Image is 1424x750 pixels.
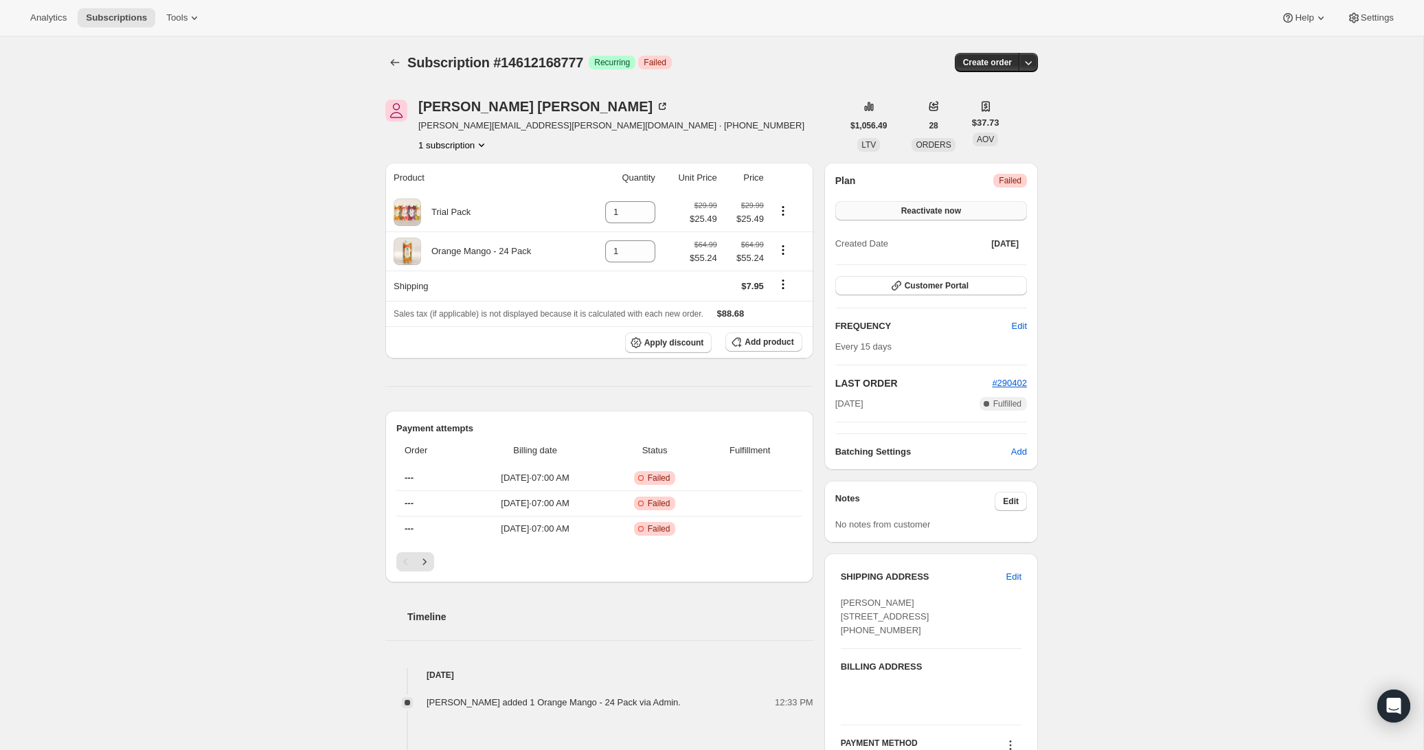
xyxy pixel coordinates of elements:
th: Price [721,163,768,193]
span: --- [405,473,414,483]
small: $29.99 [694,201,717,209]
button: Edit [998,566,1030,588]
span: Subscriptions [86,12,147,23]
span: $88.68 [717,308,745,319]
span: --- [405,523,414,534]
span: ORDERS [916,140,951,150]
span: Sales tax (if applicable) is not displayed because it is calculated with each new order. [394,309,703,319]
h2: FREQUENCY [835,319,1012,333]
span: [DATE] · 07:00 AM [467,522,604,536]
span: Billing date [467,444,604,457]
span: $25.49 [690,212,717,226]
button: Subscriptions [385,53,405,72]
small: $64.99 [694,240,717,249]
span: $37.73 [972,116,999,130]
span: $55.24 [690,251,717,265]
span: Tools [166,12,188,23]
small: $29.99 [741,201,764,209]
span: $25.49 [725,212,764,226]
h2: Payment attempts [396,422,802,435]
span: Edit [1012,319,1027,333]
button: Edit [995,492,1027,511]
span: [DATE] · 07:00 AM [467,497,604,510]
span: LTV [861,140,876,150]
th: Product [385,163,583,193]
span: Failed [644,57,666,68]
button: Add product [725,332,802,352]
span: Jessica Furtney [385,100,407,122]
img: product img [394,198,421,226]
th: Order [396,435,463,466]
span: --- [405,498,414,508]
span: [DATE] [835,397,863,411]
span: 28 [929,120,938,131]
button: Create order [955,53,1020,72]
h3: SHIPPING ADDRESS [841,570,1006,584]
span: Create order [963,57,1012,68]
button: Next [415,552,434,571]
span: [PERSON_NAME][EMAIL_ADDRESS][PERSON_NAME][DOMAIN_NAME] · [PHONE_NUMBER] [418,119,804,133]
button: 28 [920,116,946,135]
h2: LAST ORDER [835,376,993,390]
button: $1,056.49 [842,116,895,135]
button: Product actions [772,203,794,218]
span: Edit [1003,496,1019,507]
span: Failed [648,473,670,484]
button: Tools [158,8,210,27]
button: Reactivate now [835,201,1027,220]
button: Settings [1339,8,1402,27]
span: [PERSON_NAME] added 1 Orange Mango - 24 Pack via Admin. [427,697,681,707]
div: Orange Mango - 24 Pack [421,245,531,258]
h4: [DATE] [385,668,813,682]
div: [PERSON_NAME] [PERSON_NAME] [418,100,669,113]
h2: Timeline [407,610,813,624]
span: [DATE] · 07:00 AM [467,471,604,485]
button: #290402 [992,376,1027,390]
span: Fulfillment [706,444,794,457]
a: #290402 [992,378,1027,388]
button: Product actions [772,242,794,258]
h2: Plan [835,174,856,187]
span: Status [611,444,697,457]
h3: BILLING ADDRESS [841,660,1021,674]
span: Reactivate now [901,205,961,216]
nav: Pagination [396,552,802,571]
span: Failed [999,175,1021,186]
span: Apply discount [644,337,704,348]
span: Analytics [30,12,67,23]
th: Shipping [385,271,583,301]
button: Apply discount [625,332,712,353]
th: Unit Price [659,163,721,193]
div: Open Intercom Messenger [1377,690,1410,723]
span: Subscription #14612168777 [407,55,583,70]
button: Subscriptions [78,8,155,27]
button: Customer Portal [835,276,1027,295]
th: Quantity [583,163,659,193]
span: Every 15 days [835,341,892,352]
span: Help [1295,12,1313,23]
button: Add [1003,441,1035,463]
h6: Batching Settings [835,445,1011,459]
div: Trial Pack [421,205,471,219]
span: [DATE] [991,238,1019,249]
button: Analytics [22,8,75,27]
img: product img [394,238,421,265]
span: Customer Portal [905,280,969,291]
span: 12:33 PM [775,696,813,709]
button: Edit [1004,315,1035,337]
span: Recurring [594,57,630,68]
button: [DATE] [983,234,1027,253]
button: Help [1273,8,1335,27]
span: $1,056.49 [850,120,887,131]
span: Created Date [835,237,888,251]
span: Add product [745,337,793,348]
span: No notes from customer [835,519,931,530]
h3: Notes [835,492,995,511]
span: $7.95 [741,281,764,291]
span: AOV [977,135,994,144]
button: Product actions [418,138,488,152]
span: Add [1011,445,1027,459]
span: $55.24 [725,251,764,265]
small: $64.99 [741,240,764,249]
